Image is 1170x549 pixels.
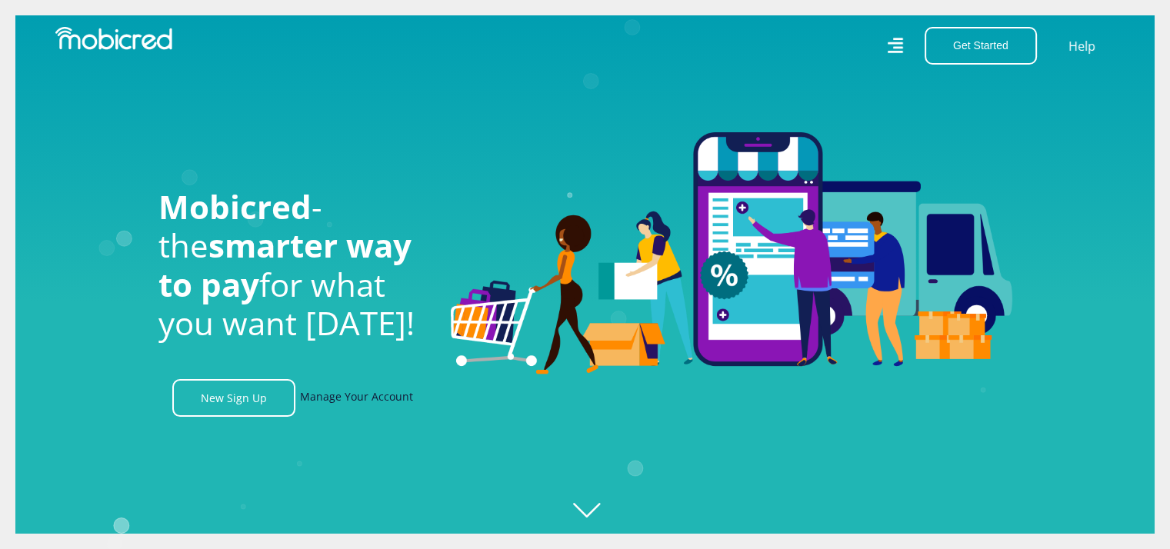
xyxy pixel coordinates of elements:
h1: - the for what you want [DATE]! [158,188,428,343]
span: smarter way to pay [158,223,412,305]
a: Manage Your Account [300,379,413,417]
span: Mobicred [158,185,312,228]
a: Help [1068,36,1096,56]
img: Welcome to Mobicred [451,132,1012,375]
img: Mobicred [55,27,172,50]
a: New Sign Up [172,379,295,417]
button: Get Started [925,27,1037,65]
